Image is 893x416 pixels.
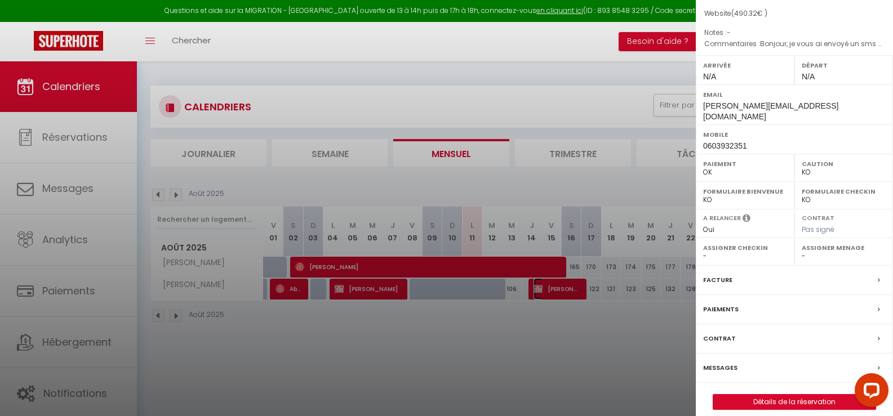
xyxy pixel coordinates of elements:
[802,186,886,197] label: Formulaire Checkin
[703,101,838,121] span: [PERSON_NAME][EMAIL_ADDRESS][DOMAIN_NAME]
[703,60,787,71] label: Arrivée
[703,303,739,315] label: Paiements
[703,242,787,253] label: Assigner Checkin
[703,186,787,197] label: Formulaire Bienvenue
[727,28,731,37] span: -
[703,333,736,345] label: Contrat
[704,8,885,19] div: Website
[802,213,834,221] label: Contrat
[703,129,886,140] label: Mobile
[713,394,876,410] button: Détails de la réservation
[703,141,747,150] span: 0603932351
[703,274,732,286] label: Facture
[703,362,737,374] label: Messages
[802,225,834,234] span: Pas signé
[743,213,750,226] i: Sélectionner OUI si vous souhaiter envoyer les séquences de messages post-checkout
[703,213,741,223] label: A relancer
[703,72,716,81] span: N/A
[734,8,757,18] span: 490.32
[703,158,787,169] label: Paiement
[731,8,767,18] span: ( € )
[703,89,886,100] label: Email
[802,242,886,253] label: Assigner Menage
[846,369,893,416] iframe: LiveChat chat widget
[713,395,876,409] a: Détails de la réservation
[704,38,885,50] p: Commentaires :
[802,158,886,169] label: Caution
[704,27,885,38] p: Notes :
[802,60,886,71] label: Départ
[802,72,815,81] span: N/A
